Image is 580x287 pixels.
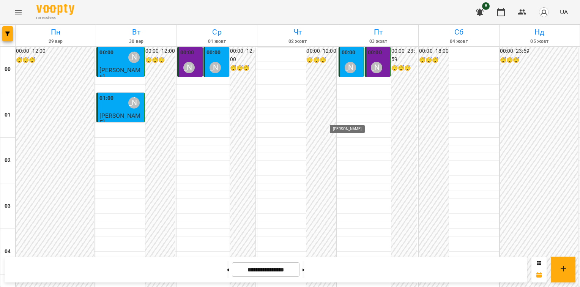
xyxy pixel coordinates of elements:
[368,77,388,97] span: [PERSON_NAME]
[183,62,195,73] div: Красюк Анжела
[128,97,140,109] div: Красюк Анжела
[560,8,568,16] span: UA
[500,47,578,55] h6: 00:00 - 23:59
[97,38,175,45] h6: 30 вер
[5,248,11,256] h6: 04
[230,64,255,73] h6: 😴😴😴
[368,49,382,57] label: 00:00
[180,77,201,97] span: [PERSON_NAME]
[17,38,95,45] h6: 29 вер
[345,62,356,73] div: Красюк Анжела
[501,38,578,45] h6: 05 жовт
[99,49,113,57] label: 00:00
[178,38,256,45] h6: 01 жовт
[342,77,362,97] span: [PERSON_NAME]
[258,38,336,45] h6: 02 жовт
[557,5,571,19] button: UA
[501,26,578,38] h6: Нд
[99,112,140,126] span: [PERSON_NAME]
[9,3,27,21] button: Menu
[339,26,417,38] h6: Пт
[99,66,140,80] span: [PERSON_NAME]
[145,56,175,65] h6: 😴😴😴
[5,111,11,119] h6: 01
[391,64,417,73] h6: 😴😴😴
[5,65,11,74] h6: 00
[258,26,336,38] h6: Чт
[371,62,382,73] div: Красюк Анжела
[180,49,194,57] label: 00:00
[342,49,356,57] label: 00:00
[420,38,498,45] h6: 04 жовт
[178,26,256,38] h6: Ср
[128,52,140,63] div: Красюк Анжела
[99,94,113,102] label: 01:00
[16,56,94,65] h6: 😴😴😴
[145,47,175,55] h6: 00:00 - 12:00
[16,47,94,55] h6: 00:00 - 12:00
[306,47,336,55] h6: 00:00 - 12:00
[391,47,417,63] h6: 00:00 - 23:59
[500,56,578,65] h6: 😴😴😴
[5,156,11,165] h6: 02
[206,49,221,57] label: 00:00
[17,26,95,38] h6: Пн
[230,47,255,63] h6: 00:00 - 12:00
[482,2,490,10] span: 8
[206,77,227,97] span: [PERSON_NAME]
[420,26,498,38] h6: Сб
[97,26,175,38] h6: Вт
[539,7,549,17] img: avatar_s.png
[419,56,449,65] h6: 😴😴😴
[210,62,221,73] div: Красюк Анжела
[306,56,336,65] h6: 😴😴😴
[5,202,11,210] h6: 03
[36,16,74,20] span: For Business
[419,47,449,55] h6: 00:00 - 18:00
[36,4,74,15] img: Voopty Logo
[339,38,417,45] h6: 03 жовт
